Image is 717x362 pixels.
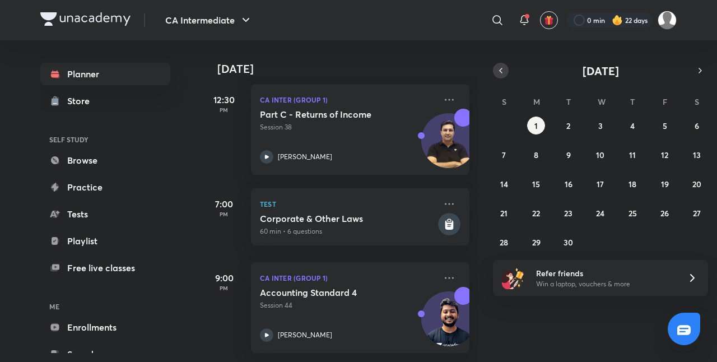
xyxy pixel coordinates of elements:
[540,11,558,29] button: avatar
[260,287,399,298] h5: Accounting Standard 4
[260,300,436,310] p: Session 44
[260,226,436,236] p: 60 min • 6 questions
[564,208,572,219] abbr: September 23, 2025
[502,150,506,160] abbr: September 7, 2025
[693,208,701,219] abbr: September 27, 2025
[630,96,635,107] abbr: Thursday
[630,120,635,131] abbr: September 4, 2025
[560,175,578,193] button: September 16, 2025
[260,197,436,211] p: Test
[560,146,578,164] button: September 9, 2025
[502,96,506,107] abbr: Sunday
[688,117,706,134] button: September 6, 2025
[628,179,636,189] abbr: September 18, 2025
[592,117,609,134] button: September 3, 2025
[40,63,170,85] a: Planner
[536,267,674,279] h6: Refer friends
[500,208,508,219] abbr: September 21, 2025
[656,146,674,164] button: September 12, 2025
[40,130,170,149] h6: SELF STUDY
[592,204,609,222] button: September 24, 2025
[202,271,246,285] h5: 9:00
[532,179,540,189] abbr: September 15, 2025
[202,106,246,113] p: PM
[527,117,545,134] button: September 1, 2025
[560,204,578,222] button: September 23, 2025
[629,150,636,160] abbr: September 11, 2025
[663,120,667,131] abbr: September 5, 2025
[656,204,674,222] button: September 26, 2025
[688,204,706,222] button: September 27, 2025
[560,233,578,251] button: September 30, 2025
[583,63,619,78] span: [DATE]
[534,150,538,160] abbr: September 8, 2025
[40,149,170,171] a: Browse
[495,175,513,193] button: September 14, 2025
[656,175,674,193] button: September 19, 2025
[560,117,578,134] button: September 2, 2025
[592,146,609,164] button: September 10, 2025
[260,93,436,106] p: CA Inter (Group 1)
[695,120,699,131] abbr: September 6, 2025
[596,208,604,219] abbr: September 24, 2025
[40,12,131,26] img: Company Logo
[565,179,572,189] abbr: September 16, 2025
[40,203,170,225] a: Tests
[658,11,677,30] img: Drashti Patel
[500,179,508,189] abbr: September 14, 2025
[695,96,699,107] abbr: Saturday
[495,146,513,164] button: September 7, 2025
[495,204,513,222] button: September 21, 2025
[527,233,545,251] button: September 29, 2025
[527,175,545,193] button: September 15, 2025
[202,285,246,291] p: PM
[564,237,573,248] abbr: September 30, 2025
[422,119,476,173] img: Avatar
[260,213,436,224] h5: Corporate & Other Laws
[527,146,545,164] button: September 8, 2025
[532,237,541,248] abbr: September 29, 2025
[40,230,170,252] a: Playlist
[534,120,538,131] abbr: September 1, 2025
[40,90,170,112] a: Store
[661,150,668,160] abbr: September 12, 2025
[40,316,170,338] a: Enrollments
[532,208,540,219] abbr: September 22, 2025
[663,96,667,107] abbr: Friday
[536,279,674,289] p: Win a laptop, vouchers & more
[596,150,604,160] abbr: September 10, 2025
[660,208,669,219] abbr: September 26, 2025
[502,267,524,289] img: referral
[693,150,701,160] abbr: September 13, 2025
[656,117,674,134] button: September 5, 2025
[202,93,246,106] h5: 12:30
[688,175,706,193] button: September 20, 2025
[612,15,623,26] img: streak
[566,96,571,107] abbr: Tuesday
[40,12,131,29] a: Company Logo
[278,152,332,162] p: [PERSON_NAME]
[202,211,246,217] p: PM
[67,94,96,108] div: Store
[422,298,476,351] img: Avatar
[688,146,706,164] button: September 13, 2025
[592,175,609,193] button: September 17, 2025
[597,179,604,189] abbr: September 17, 2025
[623,117,641,134] button: September 4, 2025
[278,330,332,340] p: [PERSON_NAME]
[692,179,701,189] abbr: September 20, 2025
[544,15,554,25] img: avatar
[566,120,570,131] abbr: September 2, 2025
[661,179,669,189] abbr: September 19, 2025
[217,62,481,76] h4: [DATE]
[159,9,259,31] button: CA Intermediate
[40,257,170,279] a: Free live classes
[509,63,692,78] button: [DATE]
[623,175,641,193] button: September 18, 2025
[202,197,246,211] h5: 7:00
[260,122,436,132] p: Session 38
[260,271,436,285] p: CA Inter (Group 1)
[40,297,170,316] h6: ME
[260,109,399,120] h5: Part C - Returns of Income
[500,237,508,248] abbr: September 28, 2025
